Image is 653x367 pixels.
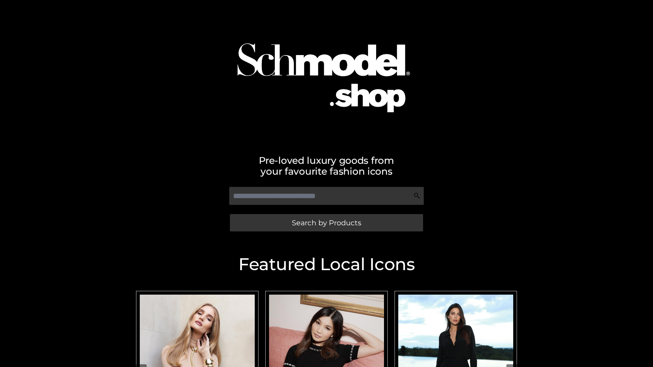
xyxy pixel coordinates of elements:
h2: Featured Local Icons​ [133,256,520,273]
img: Search Icon [414,192,420,199]
a: Search by Products [230,214,423,231]
span: Search by Products [292,219,361,226]
h2: Pre-loved luxury goods from your favourite fashion icons [133,155,520,177]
